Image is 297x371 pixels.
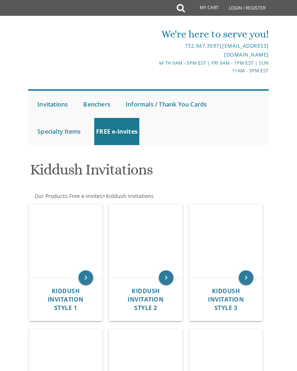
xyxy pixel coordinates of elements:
[208,288,244,311] a: Kiddush Invitation Style 3
[81,91,112,118] a: Benchers
[28,192,269,200] div: :
[208,287,244,312] span: Kiddush Invitation Style 3
[36,91,70,118] a: Invitations
[36,118,82,145] a: Specialty Items
[48,287,84,312] span: Kiddush Invitation Style 1
[78,270,93,285] a: keyboard_arrow_right
[128,288,164,311] a: Kiddush Invitation Style 2
[94,118,139,145] a: FREE e-Invites
[105,192,154,199] a: Kiddush Invitations
[128,287,164,312] span: Kiddush Invitation Style 2
[124,91,209,118] a: Informals / Thank You Cards
[149,27,268,42] div: We're here to serve you!
[48,288,84,311] a: Kiddush Invitation Style 1
[149,59,268,75] div: M-Th 9am - 5pm EST | Fri 9am - 1pm EST | Sun 11am - 3pm EST
[106,192,154,199] span: Kiddush Invitations
[239,270,253,285] a: keyboard_arrow_right
[185,42,219,49] a: 732.947.3597
[159,270,173,285] a: keyboard_arrow_right
[222,42,269,58] a: [EMAIL_ADDRESS][DOMAIN_NAME]
[102,192,154,199] span: >
[30,162,267,183] h1: Kiddush Invitations
[149,42,268,59] div: |
[184,1,224,15] a: My Cart
[69,192,102,199] a: Free e-Invites
[34,192,67,199] a: Our Products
